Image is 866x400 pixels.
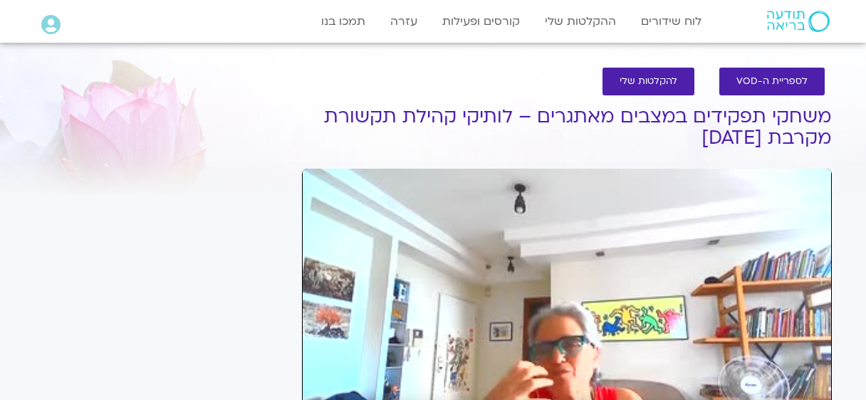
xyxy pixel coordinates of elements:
a: לוח שידורים [634,8,709,35]
a: קורסים ופעילות [435,8,527,35]
a: להקלטות שלי [602,68,694,95]
h1: משחקי תפקידים במצבים מאתגרים – לותיקי קהילת תקשורת מקרבת [DATE] [302,106,832,149]
img: תודעה בריאה [767,11,830,32]
a: תמכו בנו [314,8,372,35]
span: לספריית ה-VOD [736,76,808,87]
span: להקלטות שלי [620,76,677,87]
a: לספריית ה-VOD [719,68,825,95]
a: ההקלטות שלי [538,8,623,35]
a: עזרה [383,8,424,35]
